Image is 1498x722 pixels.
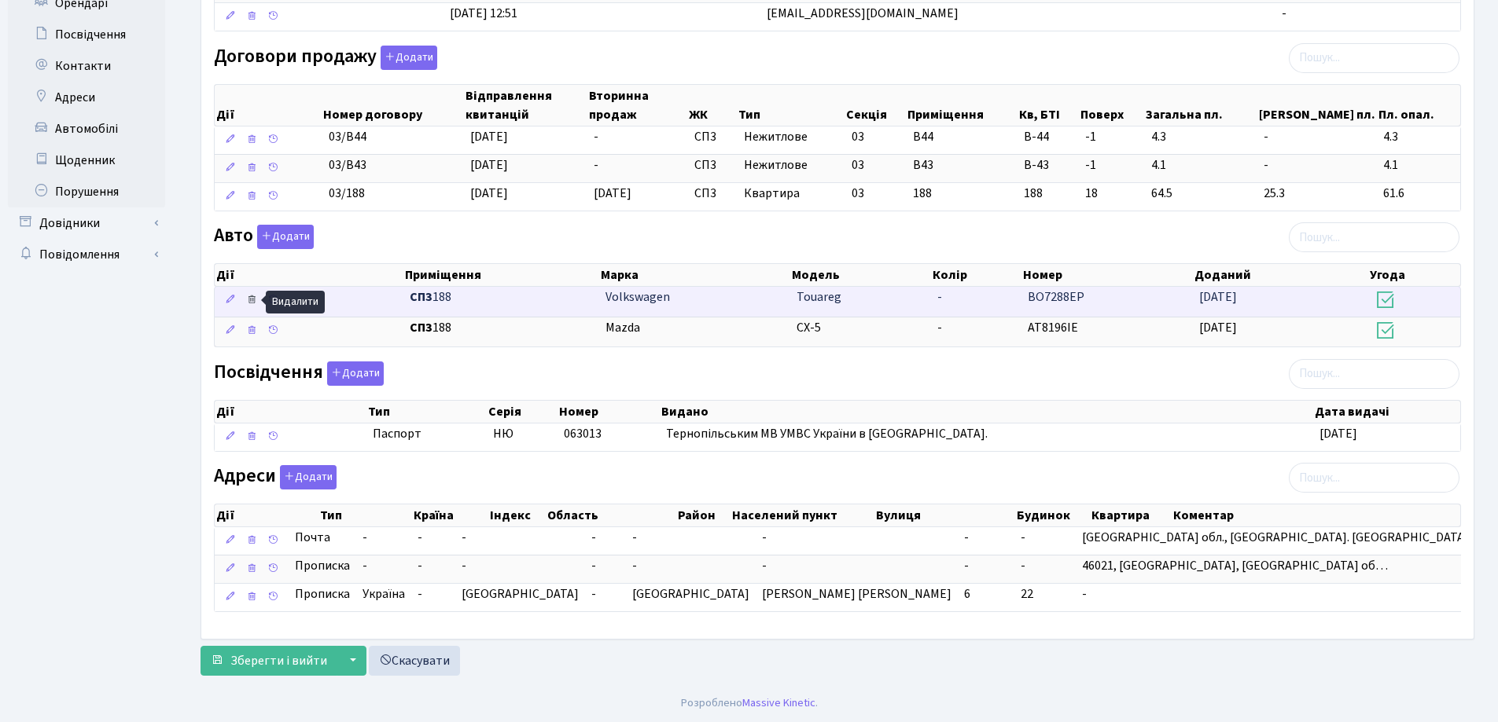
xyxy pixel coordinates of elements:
a: Додати [377,42,437,70]
span: 6 [964,585,970,603]
span: [DATE] [594,185,631,202]
span: BO7288EP [1028,288,1084,306]
th: Населений пункт [731,504,874,526]
span: Україна [363,585,405,603]
span: - [462,529,466,546]
span: 22 [1021,585,1033,603]
th: Пл. опал. [1377,85,1460,126]
b: СП3 [410,319,432,336]
a: Massive Kinetic [742,695,815,711]
th: Приміщення [906,85,1018,126]
span: - [591,557,596,574]
span: -1 [1085,156,1139,174]
span: - [591,529,596,546]
span: 188 [913,185,932,202]
a: Автомобілі [8,113,165,145]
span: - [594,128,598,145]
span: [DATE] [1319,425,1357,442]
span: Volkswagen [605,288,670,306]
th: Тип [318,504,412,526]
span: В44 [913,128,933,145]
th: Вулиця [874,504,1015,526]
th: Видано [660,401,1313,423]
span: [DATE] [470,156,508,174]
th: Приміщення [403,264,598,286]
button: Авто [257,225,314,249]
a: Щоденник [8,145,165,176]
div: Розроблено . [681,695,818,712]
span: [DATE] [470,128,508,145]
span: В-43 [1024,156,1073,174]
input: Пошук... [1289,222,1459,252]
span: [DATE] [1199,319,1237,336]
span: - [632,529,637,546]
span: [DATE] 12:51 [450,5,517,22]
span: 188 [410,319,592,337]
button: Адреси [280,465,337,489]
span: - [632,557,637,574]
span: Нежитлове [744,156,839,174]
a: Адреси [8,82,165,113]
span: - [594,156,598,174]
span: [PERSON_NAME] [PERSON_NAME] [762,585,951,603]
th: Дата видачі [1313,401,1460,423]
label: Адреси [214,465,337,489]
th: Будинок [1015,504,1090,526]
span: - [363,529,405,547]
th: Дії [215,504,318,526]
span: - [462,557,466,574]
th: Поверх [1079,85,1145,126]
a: Посвідчення [8,19,165,50]
span: 03 [852,185,864,202]
button: Зберегти і вийти [201,646,337,676]
th: Кв, БТІ [1018,85,1079,126]
input: Пошук... [1289,463,1459,493]
th: Номер [1021,264,1192,286]
span: - [762,557,767,574]
th: Дії [215,401,366,423]
span: [GEOGRAPHIC_DATA] [462,585,579,603]
label: Договори продажу [214,46,437,70]
th: Модель [790,264,931,286]
span: [GEOGRAPHIC_DATA] [632,585,749,603]
input: Пошук... [1289,359,1459,389]
span: Прописка [295,585,350,603]
div: Видалити [266,291,325,313]
th: Відправлення квитанцій [464,85,587,126]
span: НЮ [493,425,513,442]
span: CX-5 [797,319,821,336]
th: Вторинна продаж [587,85,688,126]
a: Додати [323,358,384,386]
span: В43 [913,156,933,174]
span: - [937,288,942,306]
span: 188 [410,288,592,306]
span: - [591,585,596,603]
span: AT8196IE [1028,319,1078,336]
span: Почта [295,529,330,547]
span: - [964,529,969,546]
input: Пошук... [1289,43,1459,73]
span: - [1082,585,1087,603]
th: Тип [366,401,487,423]
th: Область [546,504,676,526]
th: Дії [215,85,322,126]
a: Додати [253,222,314,250]
span: - [418,557,422,574]
button: Посвідчення [327,361,384,386]
button: Договори продажу [381,46,437,70]
span: СП3 [694,128,731,146]
th: Загальна пл. [1144,85,1257,126]
a: Додати [276,463,337,490]
span: Прописка [295,557,350,575]
a: Повідомлення [8,239,165,270]
th: Угода [1368,264,1460,286]
th: Коментар [1172,504,1460,526]
span: - [937,319,942,336]
span: - [964,557,969,574]
span: В-44 [1024,128,1073,146]
th: Колір [931,264,1022,286]
span: 25.3 [1264,185,1371,203]
span: 4.3 [1151,128,1251,146]
span: - [762,529,767,546]
th: Квартира [1090,504,1172,526]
